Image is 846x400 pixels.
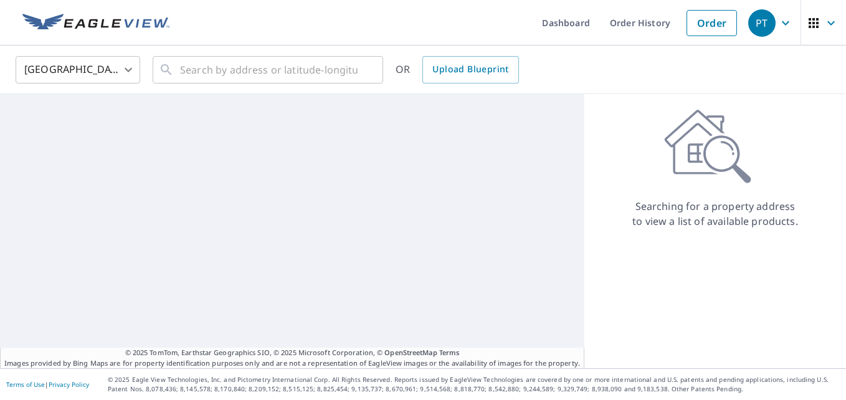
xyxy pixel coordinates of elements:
span: Upload Blueprint [432,62,508,77]
a: Terms [439,348,460,357]
p: © 2025 Eagle View Technologies, Inc. and Pictometry International Corp. All Rights Reserved. Repo... [108,375,840,394]
div: [GEOGRAPHIC_DATA] [16,52,140,87]
span: © 2025 TomTom, Earthstar Geographics SIO, © 2025 Microsoft Corporation, © [125,348,460,358]
input: Search by address or latitude-longitude [180,52,358,87]
a: Upload Blueprint [422,56,518,83]
a: Terms of Use [6,380,45,389]
div: OR [396,56,519,83]
div: PT [748,9,776,37]
p: | [6,381,89,388]
p: Searching for a property address to view a list of available products. [632,199,799,229]
a: Privacy Policy [49,380,89,389]
img: EV Logo [22,14,169,32]
a: Order [687,10,737,36]
a: OpenStreetMap [384,348,437,357]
